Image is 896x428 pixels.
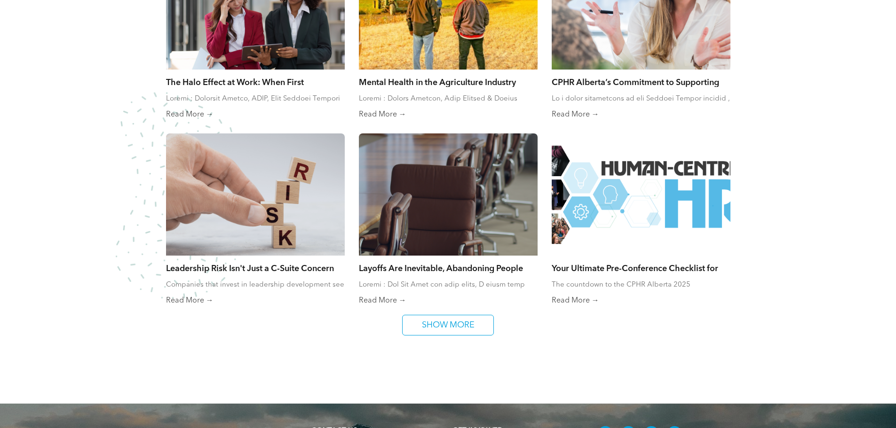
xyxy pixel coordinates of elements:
[552,280,730,289] div: The countdown to the CPHR Alberta 2025 Conference has officially begun!
[552,296,730,305] a: Read More →
[359,77,538,87] a: Mental Health in the Agriculture Industry
[359,110,538,119] a: Read More →
[166,280,345,289] div: Companies that invest in leadership development see real returns. According to Brandon Hall Group...
[552,94,730,103] div: Lo i dolor sitametcons ad eli Seddoei Tempor incidid , UTLA Etdolor magnaaliq en adminimv qui nos...
[166,110,345,119] a: Read More →
[552,263,730,273] a: Your Ultimate Pre-Conference Checklist for the CPHR Alberta 2025 Conference!
[552,77,730,87] a: CPHR Alberta’s Commitment to Supporting Reservists
[359,296,538,305] a: Read More →
[166,296,345,305] a: Read More →
[166,94,345,103] div: Loremi : Dolorsit Ametco, ADIP, Elit Seddoei Tempori Ut lab etdo-magna aliqu en AD, mi venia quis...
[359,94,538,103] div: Loremi : Dolors Ametcon, Adip Elitsed & Doeius Temporin Utlabo etdolo ma aliquaenimad minimvenia ...
[359,263,538,273] a: Layoffs Are Inevitable, Abandoning People Isn’t
[166,263,345,273] a: Leadership Risk Isn't Just a C-Suite Concern
[359,280,538,289] div: Loremi : Dol Sit Amet con adip elits, D eiusm temp incid utlaboreetdol mag ali enimadmi veni quis...
[166,77,345,87] a: The Halo Effect at Work: When First Impressions Cloud Fair Judgment
[552,110,730,119] a: Read More →
[419,315,478,335] span: SHOW MORE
